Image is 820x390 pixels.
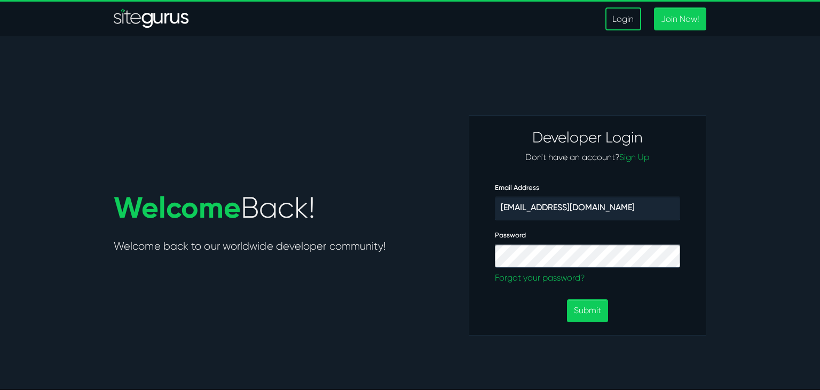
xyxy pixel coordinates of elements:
[114,190,241,225] span: Welcome
[495,231,526,240] label: Password
[654,7,706,30] a: Join Now!
[495,272,680,284] a: Forgot your password?
[114,9,190,30] a: SiteGurus
[495,129,680,147] h3: Developer Login
[114,192,386,224] h1: Back!
[495,151,680,164] p: Don't have an account?
[567,299,608,322] button: Submit
[114,9,190,30] img: Sitegurus Logo
[605,7,641,30] a: Login
[114,240,386,255] h5: Welcome back to our worldwide developer community!
[619,152,649,162] a: Sign Up
[495,184,539,192] label: Email Address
